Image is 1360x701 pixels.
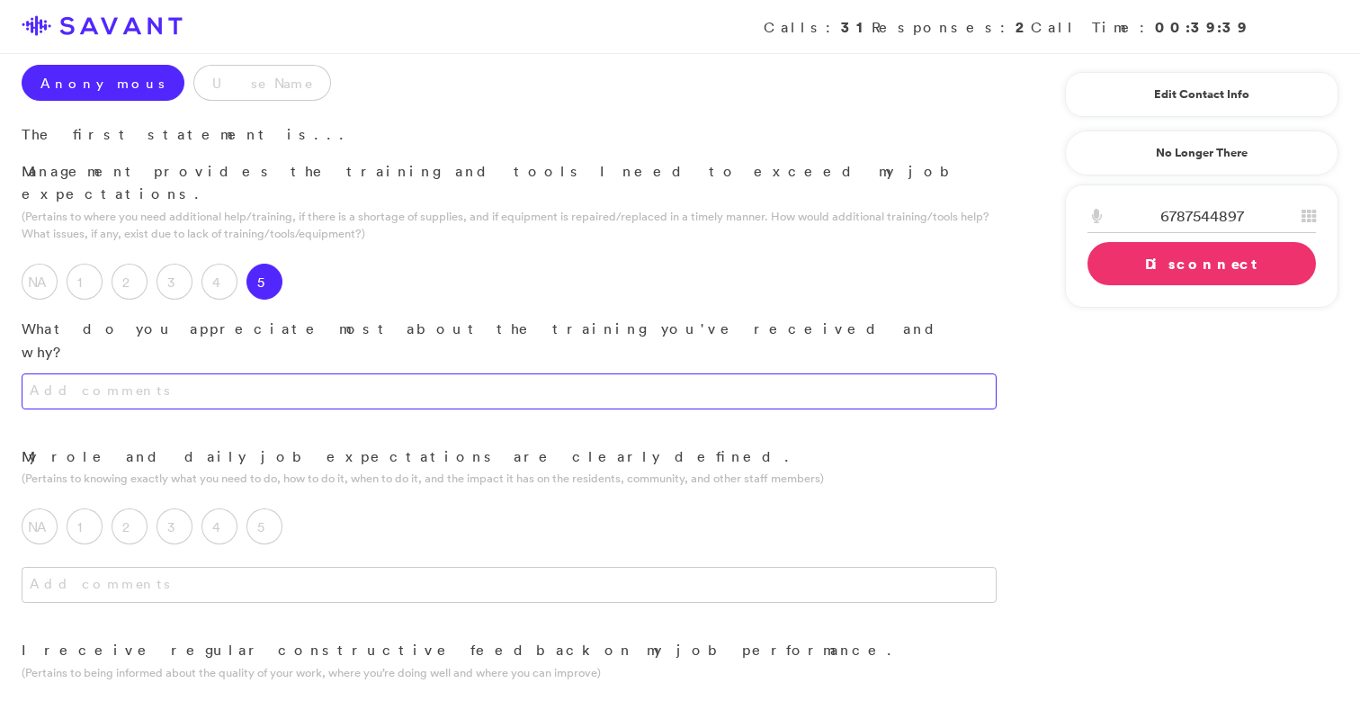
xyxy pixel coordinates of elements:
[22,208,997,242] p: (Pertains to where you need additional help/training, if there is a shortage of supplies, and if ...
[1016,17,1031,37] strong: 2
[22,318,997,364] p: What do you appreciate most about the training you've received and why?
[22,264,58,300] label: NA
[112,508,148,544] label: 2
[1155,17,1248,37] strong: 00:39:39
[841,17,872,37] strong: 31
[201,264,237,300] label: 4
[193,65,331,101] label: Use Name
[22,123,997,147] p: The first statement is...
[112,264,148,300] label: 2
[67,508,103,544] label: 1
[1087,242,1316,285] a: Disconnect
[22,470,997,487] p: (Pertains to knowing exactly what you need to do, how to do it, when to do it, and the impact it ...
[201,508,237,544] label: 4
[67,264,103,300] label: 1
[22,65,184,101] label: Anonymous
[246,264,282,300] label: 5
[1065,130,1338,175] a: No Longer There
[157,264,192,300] label: 3
[22,445,997,469] p: My role and daily job expectations are clearly defined.
[22,508,58,544] label: NA
[22,160,997,206] p: Management provides the training and tools I need to exceed my job expectations.
[157,508,192,544] label: 3
[246,508,282,544] label: 5
[22,639,997,662] p: I receive regular constructive feedback on my job performance.
[22,664,997,681] p: (Pertains to being informed about the quality of your work, where you’re doing well and where you...
[1087,80,1316,109] a: Edit Contact Info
